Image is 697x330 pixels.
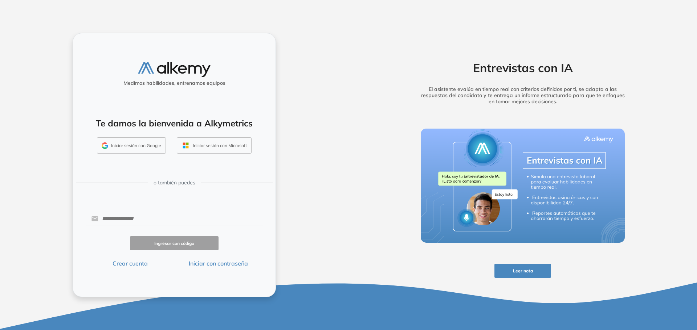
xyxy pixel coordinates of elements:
[409,86,636,104] h5: El asistente evalúa en tiempo real con criterios definidos por ti, se adapta a las respuestas del...
[86,259,174,268] button: Crear cuenta
[494,264,551,278] button: Leer nota
[661,295,697,330] iframe: Chat Widget
[97,137,166,154] button: Iniciar sesión con Google
[661,295,697,330] div: Widget de chat
[174,259,263,268] button: Iniciar con contraseña
[102,142,108,149] img: GMAIL_ICON
[177,137,252,154] button: Iniciar sesión con Microsoft
[82,118,266,129] h4: Te damos la bienvenida a Alkymetrics
[138,62,211,77] img: logo-alkemy
[130,236,219,250] button: Ingresar con código
[409,61,636,75] h2: Entrevistas con IA
[421,129,625,243] img: img-more-info
[76,80,273,86] h5: Medimos habilidades, entrenamos equipos
[182,141,190,150] img: OUTLOOK_ICON
[154,179,195,187] span: o también puedes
